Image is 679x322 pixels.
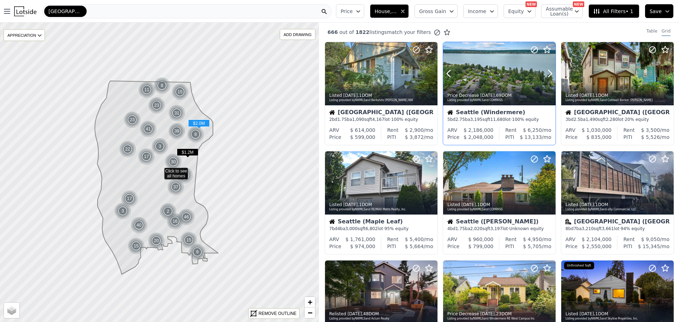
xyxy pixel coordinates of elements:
img: g1.png [114,203,132,219]
div: 23 [124,111,141,128]
button: Assumable Loan(s) [541,4,583,18]
span: $ 2,186,000 [464,127,494,133]
button: Income [463,4,498,18]
img: g1.png [189,244,206,260]
div: Listing provided by NWMLS and Windermere RE West Campus Inc [447,317,552,321]
div: Relisted , 48 DOM [329,311,434,317]
div: Listing provided by NWMLS and Berkshire [PERSON_NAME] NW [329,98,434,103]
div: Grid [662,28,671,36]
div: PITI [505,134,514,141]
div: Listing provided by NWMLS and Actum Realty [329,317,434,321]
span: $ 3,500 [641,127,660,133]
span: $ 5,400 [405,236,424,242]
div: Seattle ([PERSON_NAME]) [447,219,551,226]
div: Price Decrease , 23 DOM [447,311,552,317]
div: /mo [399,236,433,243]
span: $ 960,000 [468,236,493,242]
button: Price [336,4,364,18]
a: Layers [4,303,19,318]
span: Assumable Loan(s) [546,6,568,16]
span: $ 2,048,000 [464,134,494,140]
div: Rent [387,236,399,243]
div: PITI [387,243,396,250]
span: $ 974,000 [350,244,375,249]
img: g1.png [148,97,166,114]
div: 46 [178,209,195,226]
div: REMOVE OUTLINE [259,310,296,317]
button: House, Multifamily [370,4,409,18]
div: Unfinished Sqft [564,262,594,270]
div: 40 [130,217,147,234]
img: g1.png [138,148,155,165]
span: 3,197 [491,226,503,231]
span: Price [341,8,353,15]
div: Price [447,134,459,141]
span: 11,680 [491,117,505,122]
img: House [447,110,453,115]
span: $ 5,664 [405,244,424,249]
span: House, Multifamily [375,8,397,15]
div: Rent [505,236,517,243]
div: 20 [148,232,165,249]
div: PITI [623,134,632,141]
div: 7 bd 4 ba sqft lot · 95% equity [329,226,433,232]
div: 31 [168,105,185,122]
div: APPRECIATION [4,29,45,41]
div: 16 [167,213,184,230]
time: 2025-08-27 18:05 [580,93,594,98]
img: g1.png [140,121,157,137]
div: Listed , 1 DOM [565,202,670,207]
div: PITI [623,243,632,250]
div: Listed , 1 DOM [447,202,552,207]
span: $ 6,250 [523,127,542,133]
div: NEW [526,1,537,7]
span: 6,802 [365,226,377,231]
div: ADD DRAWING [280,29,315,40]
img: g1.png [148,232,165,249]
span: $ 4,950 [523,236,542,242]
div: 3 [151,138,168,155]
img: g1.png [176,167,193,184]
div: $1.2M [177,148,198,159]
img: Lotside [14,6,36,16]
div: 37 [167,178,184,195]
div: Listing provided by NWMLS and RE/MAX Metro Realty, Inc. [329,207,434,212]
div: 8 [187,126,204,143]
div: ARV [329,236,339,243]
img: g1.png [165,153,182,170]
div: out of listings [319,29,451,36]
span: $ 9,050 [641,236,660,242]
div: /mo [396,134,433,141]
span: $ 5,526 [641,134,660,140]
div: Rent [387,127,399,134]
span: 1,490 [586,117,598,122]
a: Listed [DATE],1DOMListing provided byNWMLSand eXp Commercial, LLCMultifamily[GEOGRAPHIC_DATA] ([G... [561,151,673,254]
span: $ 2,900 [405,127,424,133]
span: $2.0M [188,119,210,127]
img: House [447,219,453,224]
a: Listed [DATE],1DOMListing provided byNWMLSand COMPASSHouseSeattle ([PERSON_NAME])4bd1.75ba2,020sq... [443,151,555,254]
img: g1.png [178,209,195,226]
img: g1.png [128,238,145,254]
div: Price [565,134,578,141]
div: Listing provided by NWMLS and Coldwell Banker [PERSON_NAME] [565,98,670,103]
span: Gross Gain [419,8,446,15]
div: 17 [138,148,155,165]
div: Price [329,243,341,250]
div: NEW [573,1,584,7]
img: g1.png [151,138,169,155]
div: /mo [635,127,669,134]
a: Price Decrease [DATE],69DOMListing provided byNWMLSand COMPASSHouseSeattle (Windermere)5bd2.75ba3... [443,42,555,145]
div: 2 [159,203,176,220]
div: 39 [168,123,185,140]
span: 666 [327,29,338,35]
div: /mo [635,236,669,243]
img: g1.png [159,203,177,220]
div: Rent [505,127,517,134]
div: ARV [565,236,575,243]
div: Listed , 1 DOM [565,311,670,317]
div: 5 bd 2.75 ba sqft lot · 100% equity [447,117,551,122]
img: g1.png [119,141,137,158]
img: House [565,110,571,115]
time: 2025-08-27 17:23 [480,311,495,316]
